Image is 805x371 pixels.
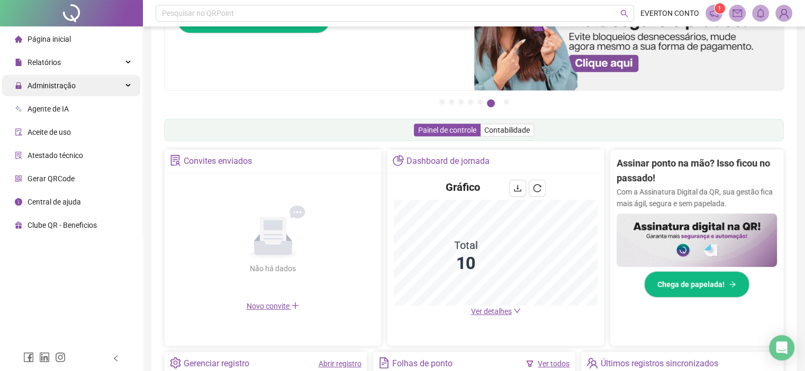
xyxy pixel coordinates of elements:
span: audit [15,128,22,136]
span: solution [15,152,22,159]
span: lock [15,82,22,89]
span: team [586,357,598,368]
img: 77050 [776,5,792,21]
span: file-text [378,357,390,368]
span: arrow-right [729,281,736,288]
span: EVERTON CONTO [640,7,699,19]
span: qrcode [15,175,22,182]
span: linkedin [39,352,50,363]
span: gift [15,221,22,229]
span: Administração [28,81,76,90]
span: reload [533,184,541,192]
button: 1 [439,99,445,105]
span: 1 [718,5,721,12]
button: 2 [449,99,454,105]
a: Ver detalhes down [471,307,521,316]
div: Open Intercom Messenger [769,335,794,360]
div: Dashboard de jornada [406,152,490,170]
div: Não há dados [224,263,322,274]
button: Chega de papelada! [644,271,749,298]
span: instagram [55,352,66,363]
span: Chega de papelada! [657,279,725,290]
span: mail [732,8,742,18]
span: solution [170,155,181,166]
span: bell [756,8,765,18]
span: Agente de IA [28,105,69,113]
span: file [15,59,22,66]
div: Convites enviados [184,152,252,170]
h2: Assinar ponto na mão? Isso ficou no passado! [617,156,777,186]
span: Painel de controle [418,126,476,134]
span: pie-chart [393,155,404,166]
span: Página inicial [28,35,71,43]
a: Ver todos [538,359,569,368]
span: plus [291,301,300,310]
span: Clube QR - Beneficios [28,221,97,229]
span: search [620,10,628,17]
sup: 1 [714,3,725,14]
span: filter [526,360,533,367]
button: 5 [477,99,483,105]
span: left [112,355,120,362]
span: Ver detalhes [471,307,512,316]
span: info-circle [15,198,22,206]
span: Atestado técnico [28,151,83,160]
span: Contabilidade [484,126,530,134]
span: Aceite de uso [28,128,71,136]
span: facebook [23,352,34,363]
span: Novo convite [247,302,300,310]
span: setting [170,357,181,368]
span: download [513,184,522,192]
h4: Gráfico [446,180,480,194]
span: down [513,307,521,314]
button: 3 [458,99,464,105]
span: Relatórios [28,58,61,67]
button: 6 [487,99,495,107]
img: banner%2F02c71560-61a6-44d4-94b9-c8ab97240462.png [617,214,777,267]
span: Gerar QRCode [28,174,75,183]
span: notification [709,8,719,18]
button: 7 [504,99,509,105]
span: home [15,35,22,43]
p: Com a Assinatura Digital da QR, sua gestão fica mais ágil, segura e sem papelada. [617,186,777,209]
button: 4 [468,99,473,105]
a: Abrir registro [319,359,361,368]
span: Central de ajuda [28,198,81,206]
